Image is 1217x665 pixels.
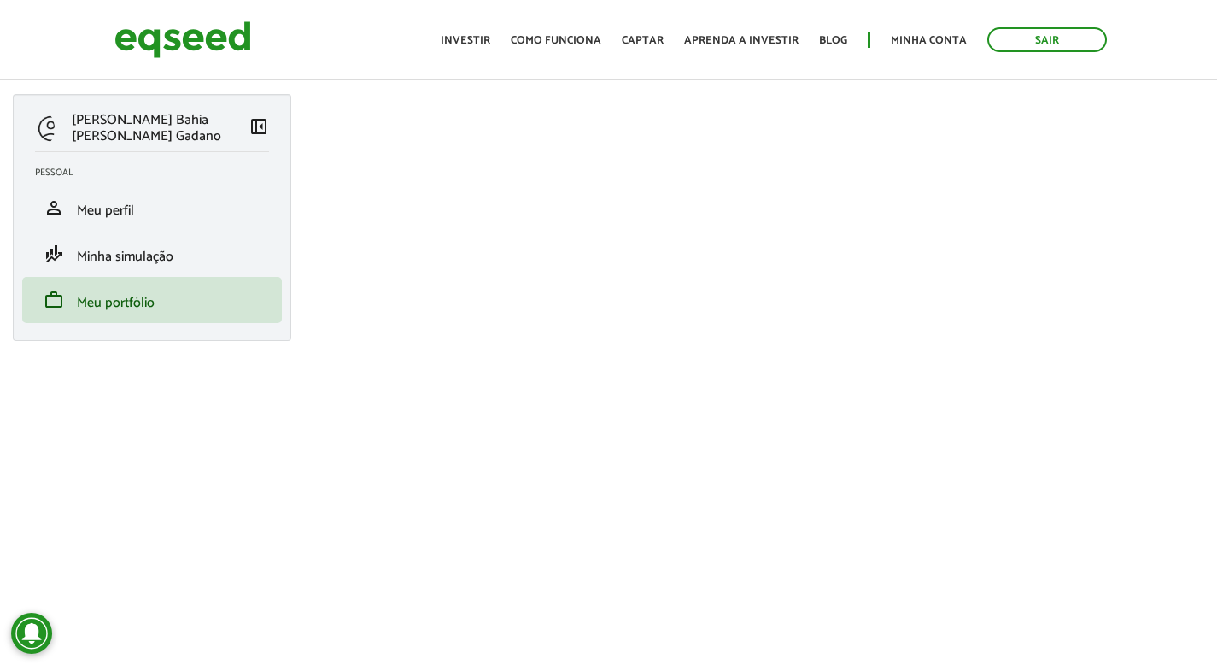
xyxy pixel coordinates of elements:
span: work [44,290,64,310]
a: Como funciona [511,35,601,46]
a: Colapsar menu [249,116,269,140]
span: person [44,197,64,218]
a: Sair [987,27,1107,52]
p: [PERSON_NAME] Bahia [PERSON_NAME] Gadano [72,112,249,144]
a: Minha conta [891,35,967,46]
li: Meu portfólio [22,277,282,323]
h2: Pessoal [35,168,282,178]
a: workMeu portfólio [35,290,269,310]
span: Meu portfólio [77,291,155,315]
a: finance_modeMinha simulação [35,244,269,264]
span: Meu perfil [77,199,134,222]
a: Captar [622,35,664,46]
li: Minha simulação [22,231,282,277]
span: Minha simulação [77,245,173,268]
img: EqSeed [114,17,251,62]
a: Aprenda a investir [684,35,799,46]
span: left_panel_close [249,116,269,137]
a: personMeu perfil [35,197,269,218]
span: finance_mode [44,244,64,264]
li: Meu perfil [22,185,282,231]
a: Investir [441,35,490,46]
a: Blog [819,35,847,46]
